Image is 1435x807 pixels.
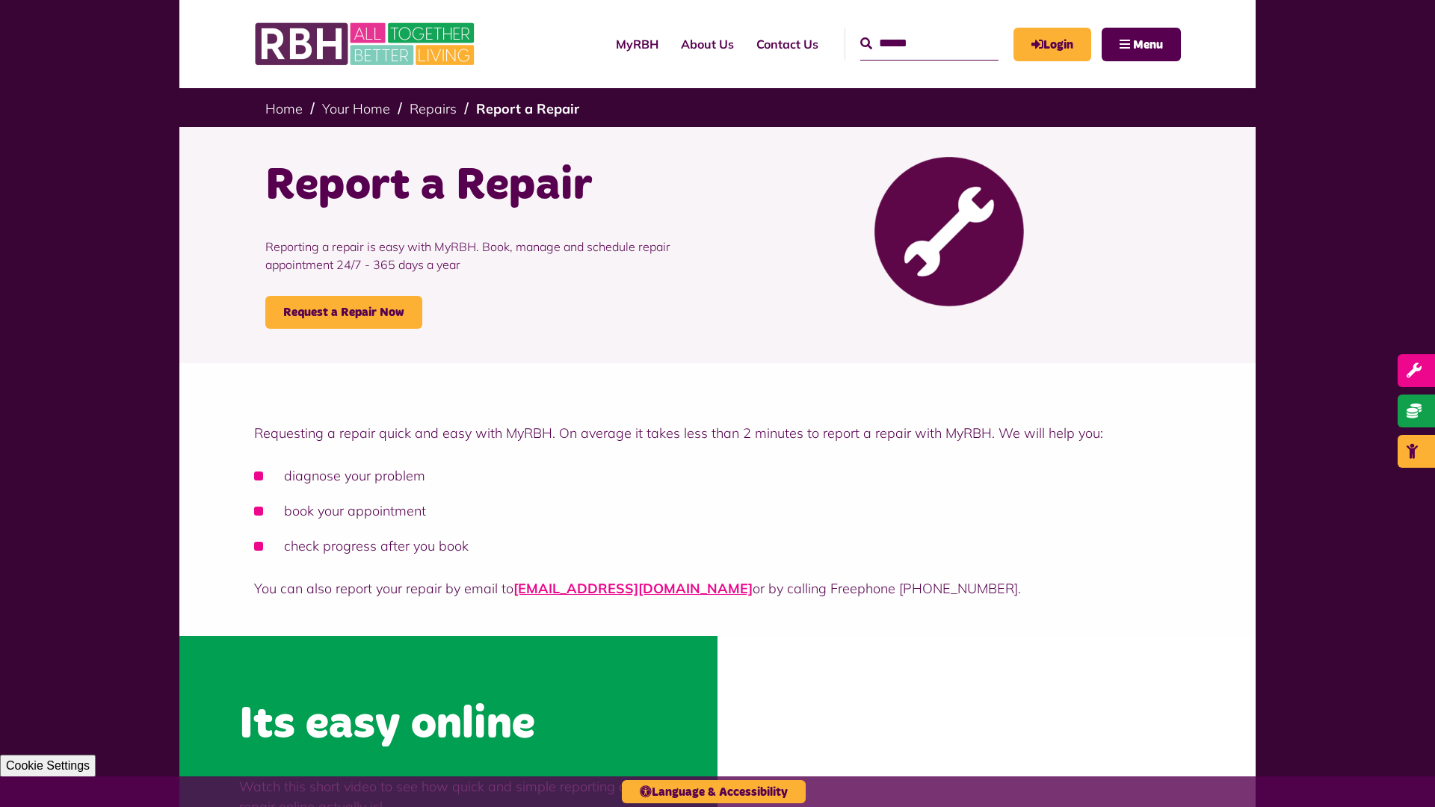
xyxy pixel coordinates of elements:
[622,780,806,803] button: Language & Accessibility
[265,157,706,215] h1: Report a Repair
[254,15,478,73] img: RBH
[239,696,658,754] h2: Its easy online
[265,215,706,296] p: Reporting a repair is easy with MyRBH. Book, manage and schedule repair appointment 24/7 - 365 da...
[254,536,1181,556] li: check progress after you book
[254,501,1181,521] li: book your appointment
[254,423,1181,443] p: Requesting a repair quick and easy with MyRBH. On average it takes less than 2 minutes to report ...
[476,100,579,117] a: Report a Repair
[670,24,745,64] a: About Us
[254,578,1181,599] p: You can also report your repair by email to or by calling Freephone [PHONE_NUMBER].
[1133,39,1163,51] span: Menu
[1102,28,1181,61] button: Navigation
[265,100,303,117] a: Home
[874,157,1024,306] img: Report Repair
[605,24,670,64] a: MyRBH
[513,580,753,597] a: [EMAIL_ADDRESS][DOMAIN_NAME]
[322,100,390,117] a: Your Home
[254,466,1181,486] li: diagnose your problem
[265,296,422,329] a: Request a Repair Now
[1368,740,1435,807] iframe: Netcall Web Assistant for live chat
[410,100,457,117] a: Repairs
[745,24,830,64] a: Contact Us
[1013,28,1091,61] a: MyRBH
